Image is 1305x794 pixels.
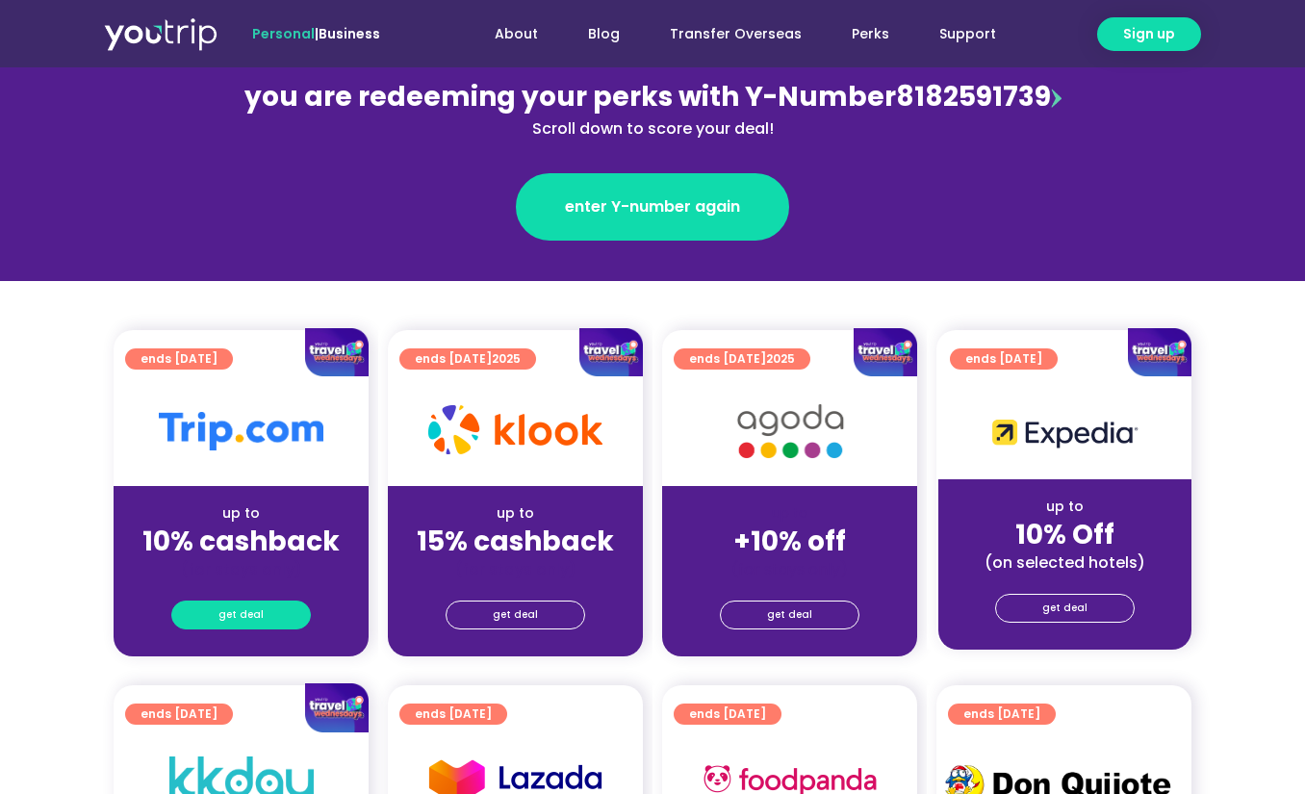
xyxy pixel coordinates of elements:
span: Sign up [1123,24,1175,44]
div: (on selected hotels) [954,552,1176,573]
a: get deal [720,601,859,629]
a: Perks [827,16,914,52]
a: Transfer Overseas [645,16,827,52]
a: ends [DATE] [399,704,507,725]
strong: +10% off [733,523,846,560]
strong: 15% cashback [417,523,614,560]
a: About [470,16,563,52]
strong: 10% Off [1015,516,1114,553]
span: get deal [767,602,812,628]
a: get deal [171,601,311,629]
a: get deal [446,601,585,629]
a: Sign up [1097,17,1201,51]
span: Personal [252,24,315,43]
span: enter Y-number again [565,195,740,218]
a: ends [DATE] [674,704,781,725]
span: ends [DATE] [415,704,492,725]
nav: Menu [432,16,1021,52]
a: get deal [995,594,1135,623]
div: up to [129,503,353,524]
span: get deal [1042,595,1087,622]
a: Business [319,24,380,43]
div: 8182591739 [235,77,1070,141]
span: | [252,24,380,43]
div: up to [403,503,627,524]
strong: 10% cashback [142,523,340,560]
div: (for stays only) [678,559,902,579]
span: get deal [218,602,264,628]
a: Blog [563,16,645,52]
span: ends [DATE] [963,704,1040,725]
span: you are redeeming your perks with Y-Number [244,78,896,115]
a: Support [914,16,1021,52]
div: Scroll down to score your deal! [235,117,1070,141]
span: ends [DATE] [689,704,766,725]
div: (for stays only) [403,559,627,579]
div: (for stays only) [129,559,353,579]
span: up to [772,503,807,523]
a: enter Y-number again [516,173,789,241]
span: get deal [493,602,538,628]
div: up to [954,497,1176,517]
a: ends [DATE] [948,704,1056,725]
